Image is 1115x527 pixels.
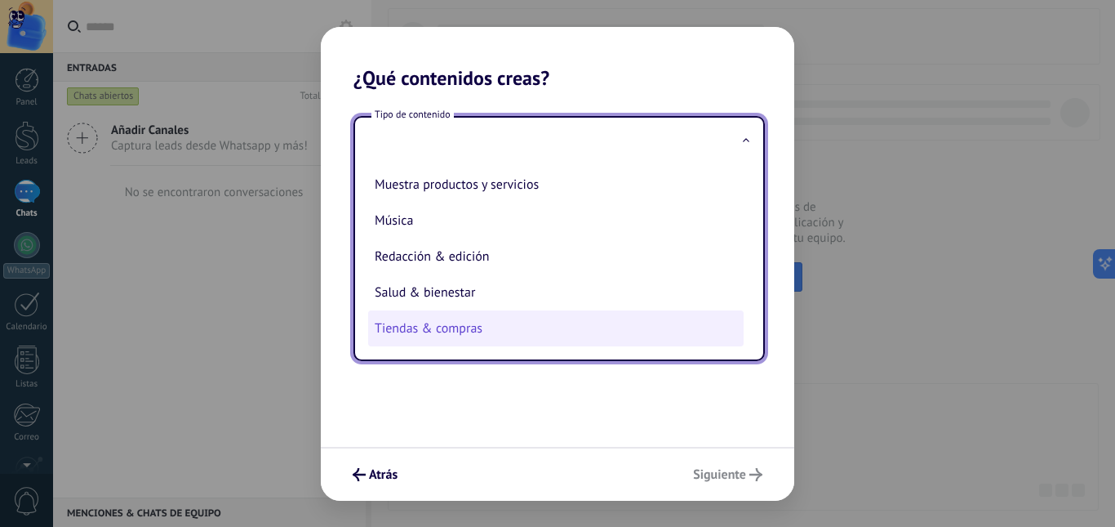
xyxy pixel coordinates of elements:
li: Redacción & edición [368,239,744,275]
li: Música [368,203,744,239]
span: Tipo de contenido [371,108,454,122]
h2: ¿Qué contenidos creas? [321,27,794,90]
li: Tiendas & compras [368,310,744,346]
li: Salud & bienestar [368,275,744,310]
span: Atrás [369,469,398,480]
li: Muestra productos y servicios [368,167,744,203]
button: Atrás [345,461,405,489]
